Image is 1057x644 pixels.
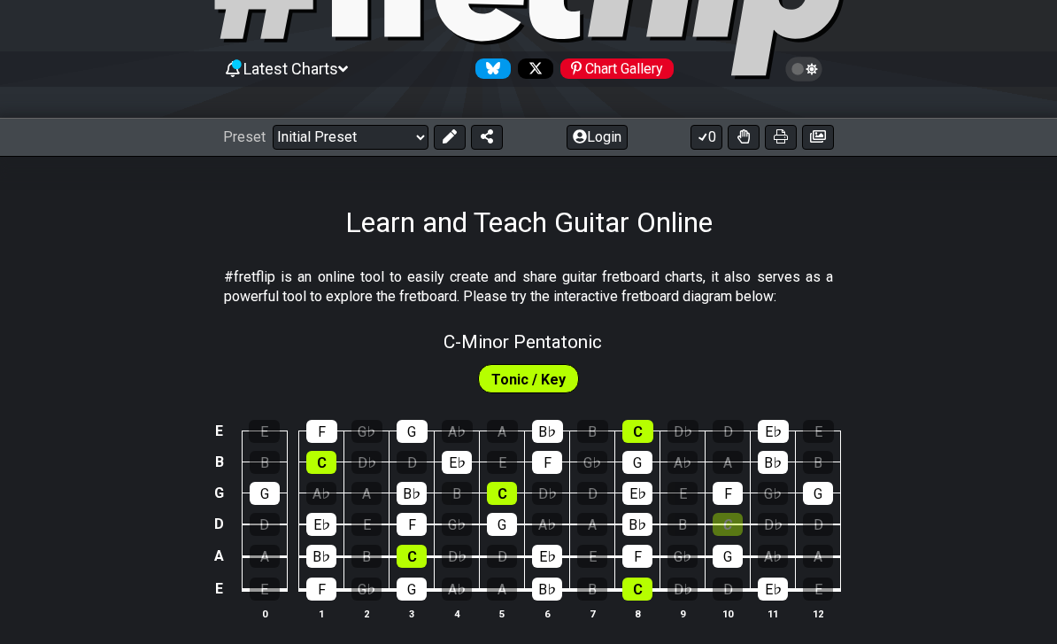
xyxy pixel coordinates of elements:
[306,483,336,506] div: A♭
[532,578,562,601] div: B♭
[532,421,563,444] div: B♭
[351,452,382,475] div: D♭
[299,605,344,624] th: 1
[250,452,280,475] div: B
[660,605,706,624] th: 9
[397,483,427,506] div: B♭
[803,546,833,569] div: A
[306,421,337,444] div: F
[667,483,698,506] div: E
[351,546,382,569] div: B
[691,126,722,151] button: 0
[390,605,435,624] th: 3
[351,421,382,444] div: G♭
[351,483,382,506] div: A
[223,129,266,146] span: Preset
[713,483,743,506] div: F
[532,452,562,475] div: F
[209,478,230,509] td: G
[487,546,517,569] div: D
[434,126,466,151] button: Edit Preset
[577,421,608,444] div: B
[487,421,518,444] div: A
[803,483,833,506] div: G
[209,509,230,541] td: D
[577,483,607,506] div: D
[480,605,525,624] th: 5
[570,605,615,624] th: 7
[487,452,517,475] div: E
[713,578,743,601] div: D
[667,452,698,475] div: A♭
[442,452,472,475] div: E♭
[442,421,473,444] div: A♭
[713,421,744,444] div: D
[622,514,652,537] div: B♭
[667,546,698,569] div: G♭
[803,514,833,537] div: D
[444,332,602,353] span: C - Minor Pentatonic
[435,605,480,624] th: 4
[345,206,713,240] h1: Learn and Teach Guitar Online
[442,514,472,537] div: G♭
[667,421,698,444] div: D♭
[397,546,427,569] div: C
[532,546,562,569] div: E♭
[249,421,280,444] div: E
[306,452,336,475] div: C
[803,452,833,475] div: B
[209,573,230,607] td: E
[532,483,562,506] div: D♭
[397,421,428,444] div: G
[224,268,833,308] p: #fretflip is an online tool to easily create and share guitar fretboard charts, it also serves as...
[468,59,511,80] a: Follow #fretflip at Bluesky
[306,514,336,537] div: E♭
[471,126,503,151] button: Share Preset
[713,546,743,569] div: G
[250,483,280,506] div: G
[577,578,607,601] div: B
[622,421,653,444] div: C
[803,578,833,601] div: E
[250,546,280,569] div: A
[577,452,607,475] div: G♭
[511,59,553,80] a: Follow #fretflip at X
[765,126,797,151] button: Print
[622,578,652,601] div: C
[802,126,834,151] button: Create image
[758,578,788,601] div: E♭
[487,483,517,506] div: C
[728,126,760,151] button: Toggle Dexterity for all fretkits
[209,416,230,447] td: E
[706,605,751,624] th: 10
[667,578,698,601] div: D♭
[622,452,652,475] div: G
[397,578,427,601] div: G
[567,126,628,151] button: Login
[344,605,390,624] th: 2
[209,540,230,573] td: A
[491,368,566,393] span: First enable full edit mode to edit
[794,62,814,78] span: Toggle light / dark theme
[751,605,796,624] th: 11
[553,59,674,80] a: #fretflip at Pinterest
[758,514,788,537] div: D♭
[397,452,427,475] div: D
[577,546,607,569] div: E
[758,452,788,475] div: B♭
[306,546,336,569] div: B♭
[487,514,517,537] div: G
[273,126,428,151] select: Preset
[351,578,382,601] div: G♭
[713,452,743,475] div: A
[758,546,788,569] div: A♭
[242,605,287,624] th: 0
[306,578,336,601] div: F
[615,605,660,624] th: 8
[622,483,652,506] div: E♭
[442,546,472,569] div: D♭
[758,483,788,506] div: G♭
[442,578,472,601] div: A♭
[713,514,743,537] div: C
[397,514,427,537] div: F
